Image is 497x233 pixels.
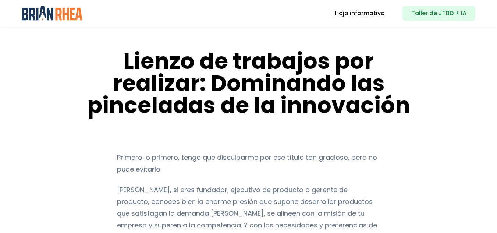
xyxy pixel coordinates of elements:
font: Primero lo primero, tengo que disculparme por ese título tan gracioso, pero no pude evitarlo. [117,153,377,174]
img: Brian Rhea [22,6,83,21]
font: Taller de JTBD + IA [411,9,466,17]
a: Taller de JTBD + IA [402,6,475,21]
font: Hoja informativa [335,9,385,17]
a: Hoja informativa [335,9,385,18]
font: Lienzo de trabajos por realizar: Dominando las pinceladas de la innovación [87,46,410,121]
